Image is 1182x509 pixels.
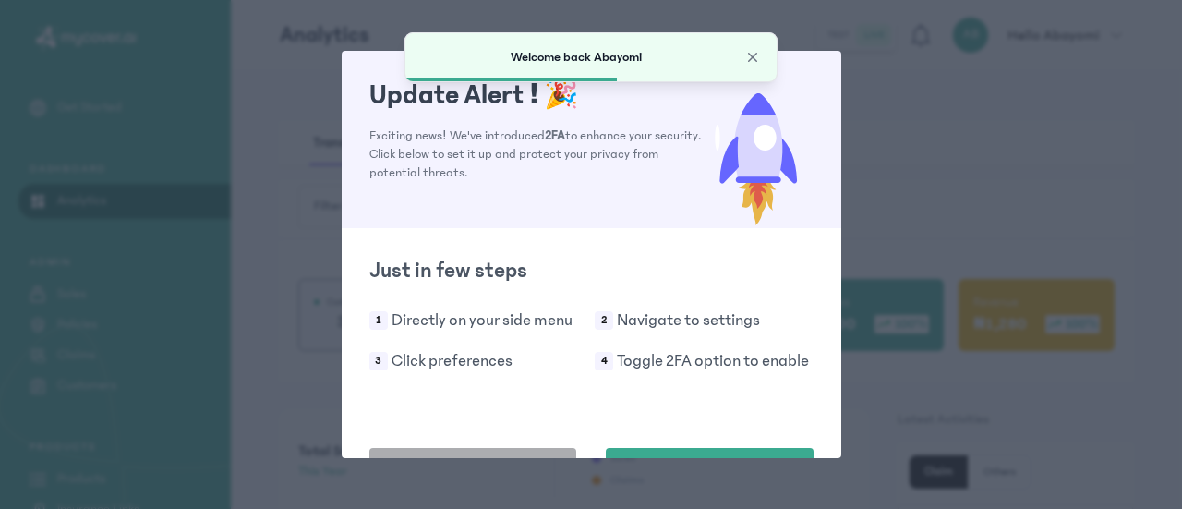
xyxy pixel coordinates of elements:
[595,311,613,330] span: 2
[617,348,809,374] p: Toggle 2FA option to enable
[369,311,388,330] span: 1
[392,348,513,374] p: Click preferences
[743,48,762,67] button: Close
[369,448,577,494] button: Do this later
[545,128,565,143] span: 2FA
[392,308,573,333] p: Directly on your side menu
[617,308,760,333] p: Navigate to settings
[595,352,613,370] span: 4
[369,352,388,370] span: 3
[369,127,703,182] p: Exciting news! We've introduced to enhance your security. Click below to set it up and protect yo...
[369,79,703,112] h1: Update Alert !
[511,50,642,65] span: Welcome back Abayomi
[606,448,814,494] button: Enable 2FA now
[369,256,814,285] h2: Just in few steps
